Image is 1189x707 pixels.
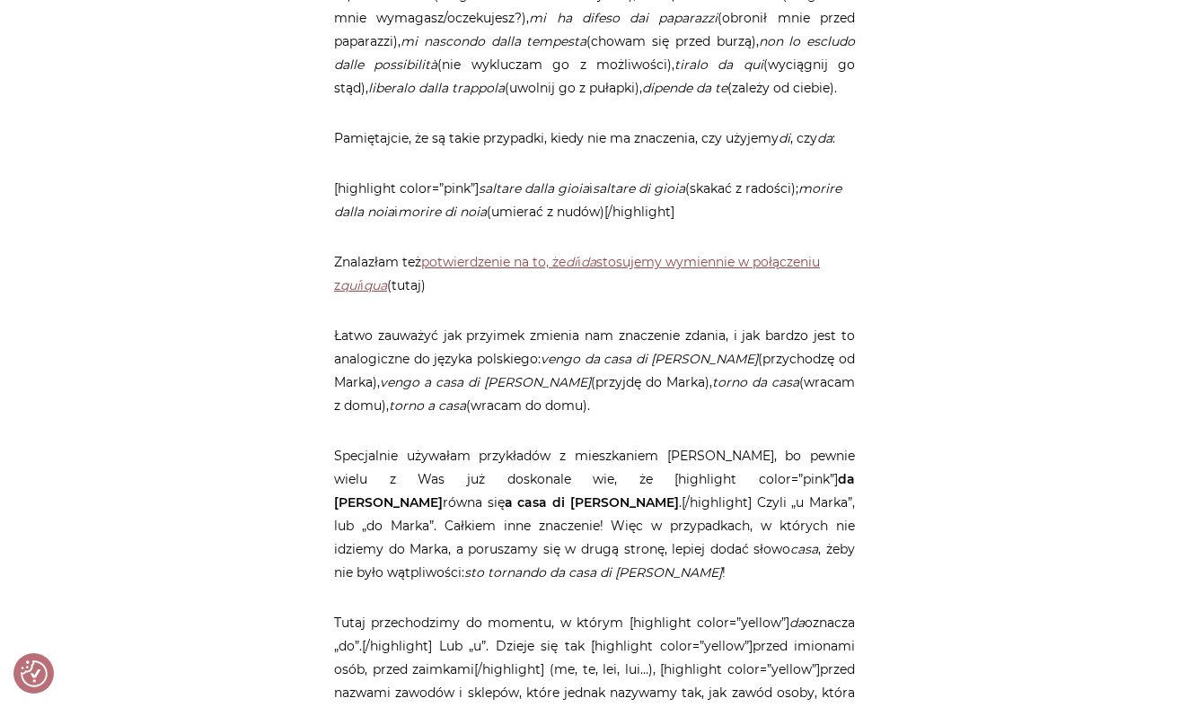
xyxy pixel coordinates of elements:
[581,254,596,270] em: da
[334,177,855,223] p: [highlight color=”pink”] i (skakać z radości); i (umierać z nudów)[/highlight]
[368,80,505,96] em: liberalo dalla trappola
[401,33,586,49] em: mi nascondo dalla tempesta
[529,10,718,26] em: mi ha difeso dai paparazzi
[817,130,832,146] em: da
[389,397,466,414] em: torno a casa
[334,254,820,293] a: potwierdzenie na to, żediidastosujemy wymiennie w połączeniu zquiiqua
[790,541,818,557] em: casa
[566,254,577,270] em: di
[789,615,805,631] em: da
[779,130,790,146] em: di
[334,250,855,297] p: Znalazłam też (tutaj)
[334,444,855,584] p: Specjalnie używałam przykładów z mieszkaniem [PERSON_NAME], bo pewnie wielu z Was już doskonale w...
[593,180,685,196] em: saltare di gioia
[21,660,48,687] img: Revisit consent button
[541,351,759,367] em: vengo da casa di [PERSON_NAME]
[479,180,589,196] em: saltare dalla gioia
[380,374,591,390] em: vengo a casa di [PERSON_NAME]
[21,660,48,687] button: Preferencje co do zgód
[340,277,360,293] em: qui
[464,564,722,580] em: sto tornando da casa di [PERSON_NAME]
[712,374,799,390] em: torno da casa
[674,57,763,73] em: tiralo da qui
[505,494,679,511] strong: a casa di [PERSON_NAME]
[334,324,855,417] p: Łatwo zauważyć jak przyimek zmienia nam znaczenie zdania, i jak bardzo jest to analogiczne do jęz...
[642,80,727,96] em: dipende da te
[334,127,855,150] p: Pamiętajcie, że są takie przypadki, kiedy nie ma znaczenia, czy użyjemy , czy :
[364,277,387,293] em: qua
[398,204,487,220] em: morire di noia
